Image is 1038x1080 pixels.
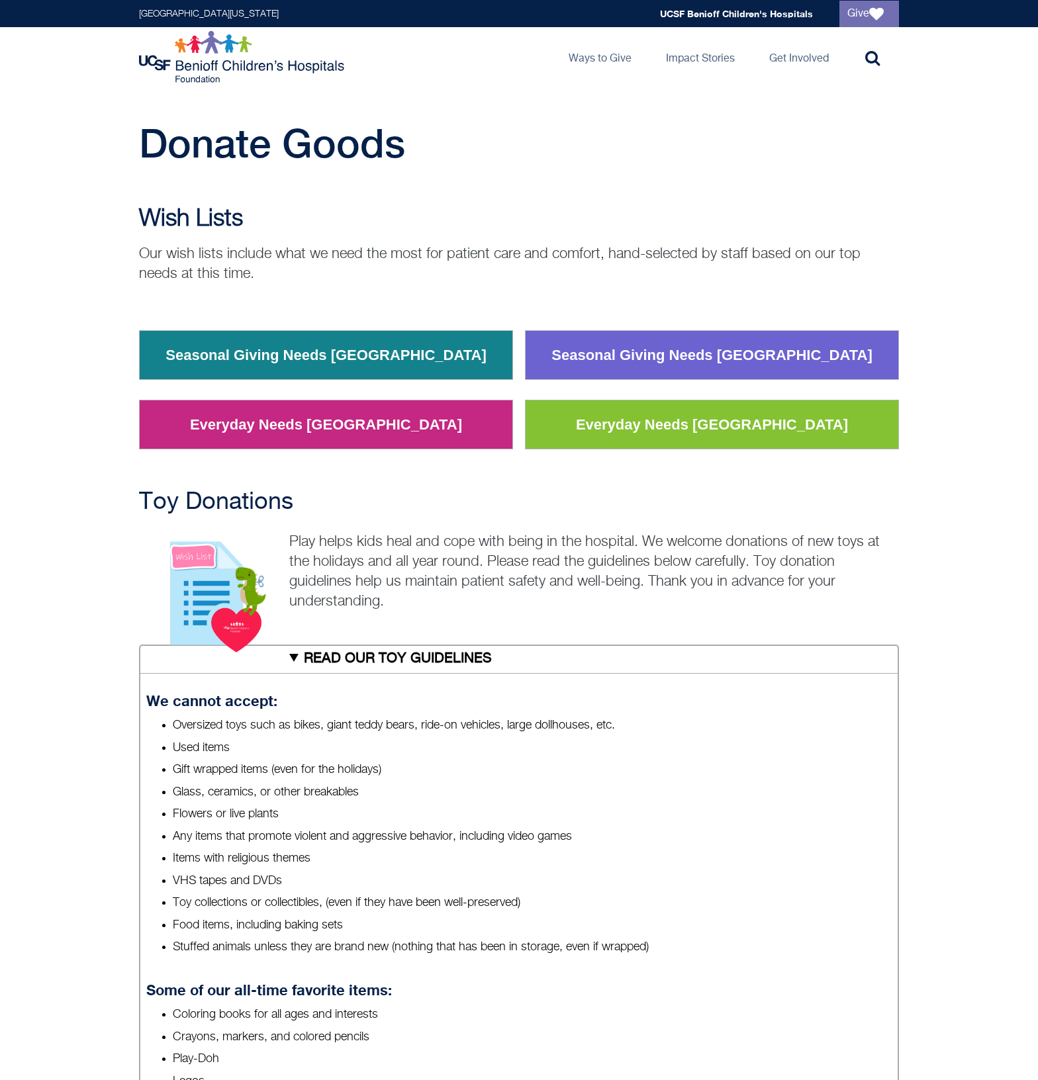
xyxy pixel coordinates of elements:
[139,489,899,516] h2: Toy Donations
[139,244,899,284] p: Our wish lists include what we need the most for patient care and comfort, hand-selected by staff...
[566,408,858,442] a: Everyday Needs [GEOGRAPHIC_DATA]
[173,762,892,778] li: Gift wrapped items (even for the holidays)
[173,784,892,801] li: Glass, ceramics, or other breakables
[655,27,745,87] a: Impact Stories
[173,1007,892,1023] li: Coloring books for all ages and interests
[139,645,899,674] summary: READ OUR TOY GUIDELINES
[173,895,892,911] li: Toy collections or collectibles, (even if they have been well-preserved)
[139,30,348,83] img: Logo for UCSF Benioff Children's Hospitals Foundation
[173,850,892,867] li: Items with religious themes
[173,939,892,956] li: Stuffed animals unless they are brand new (nothing that has been in storage, even if wrapped)
[173,717,892,734] li: Oversized toys such as bikes, giant teddy bears, ride-on vehicles, large dollhouses, etc.
[558,27,642,87] a: Ways to Give
[180,408,472,442] a: Everyday Needs [GEOGRAPHIC_DATA]
[146,692,277,709] strong: We cannot accept:
[156,338,496,373] a: Seasonal Giving Needs [GEOGRAPHIC_DATA]
[146,981,392,999] strong: Some of our all-time favorite items:
[660,8,813,19] a: UCSF Benioff Children's Hospitals
[173,829,892,845] li: Any items that promote violent and aggressive behavior, including video games
[139,9,279,19] a: [GEOGRAPHIC_DATA][US_STATE]
[139,527,283,654] img: View our wish lists
[139,206,899,232] h2: Wish Lists
[139,532,899,611] p: Play helps kids heal and cope with being in the hospital. We welcome donations of new toys at the...
[173,917,892,934] li: Food items, including baking sets
[173,873,892,889] li: VHS tapes and DVDs
[139,120,405,166] span: Donate Goods
[839,1,899,27] a: Give
[173,1029,892,1046] li: Crayons, markers, and colored pencils
[173,740,892,756] li: Used items
[759,27,839,87] a: Get Involved
[542,338,882,373] a: Seasonal Giving Needs [GEOGRAPHIC_DATA]
[173,1051,892,1067] li: Play-Doh
[173,806,892,823] li: Flowers or live plants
